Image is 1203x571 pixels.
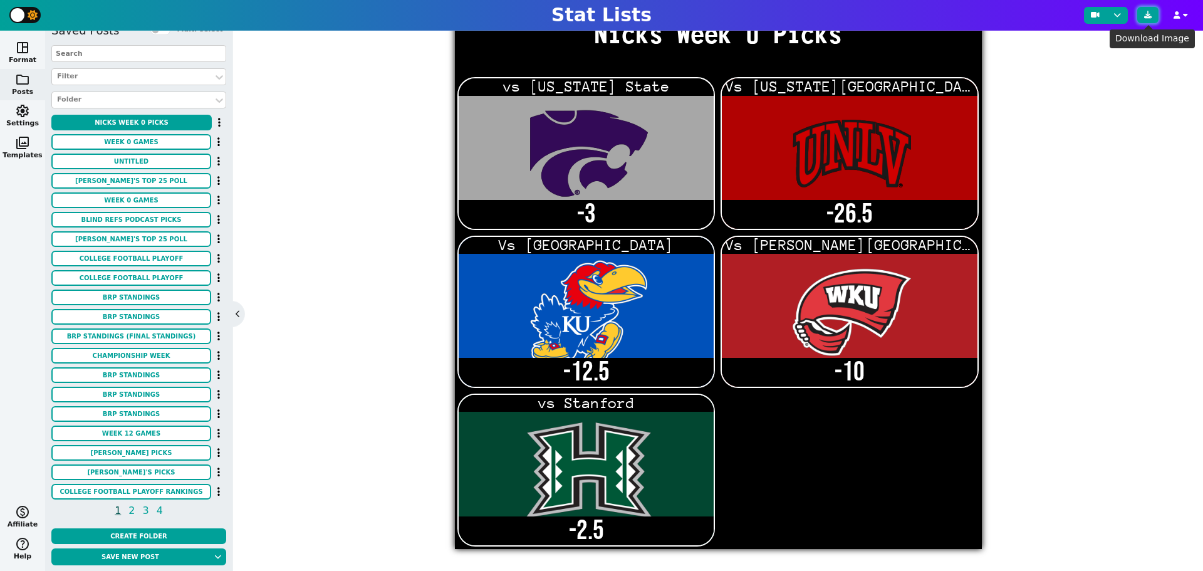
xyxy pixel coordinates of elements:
button: Untitled [51,154,211,169]
button: [PERSON_NAME]'s Top 25 POLL [51,231,211,247]
span: monetization_on [15,505,30,520]
span: -12.5 [462,359,710,386]
input: Search [51,45,226,62]
button: College Football Playoff Rankings [51,484,211,500]
span: Vs [GEOGRAPHIC_DATA] [499,237,674,253]
span: vs Stanford [538,395,635,411]
span: folder [15,72,30,87]
span: photo_library [15,135,30,150]
button: Nicks Week 0 Picks [51,115,212,130]
button: BRP Standings (Final Standings) [51,328,211,344]
h1: Stat Lists [551,4,652,26]
button: Blind Refs Podcast Picks [51,212,211,228]
span: vs [US_STATE] State [503,78,670,95]
span: -3 [462,201,710,228]
button: BRP Standings [51,290,211,305]
button: Week 0 Games [51,134,211,150]
button: Save new post [51,548,209,565]
button: College Football Playoff [51,251,211,266]
span: -10 [726,359,973,386]
button: College Football Playoff [51,270,211,286]
button: [PERSON_NAME] Picks [51,445,211,461]
span: help [15,537,30,552]
span: Vs [US_STATE][GEOGRAPHIC_DATA] [726,78,989,95]
span: Vs [PERSON_NAME][GEOGRAPHIC_DATA] [726,237,1015,253]
span: -26.5 [726,201,973,228]
button: BRP Standings [51,406,211,422]
span: 4 [155,503,165,518]
button: Create Folder [51,528,226,544]
span: space_dashboard [15,40,30,55]
span: settings [15,103,30,118]
span: 1 [113,503,123,518]
span: 3 [141,503,151,518]
button: BRP Standings [51,387,211,402]
button: BRP Standings [51,367,211,383]
button: [PERSON_NAME]'s Top 25 POLL [51,173,211,189]
span: 2 [127,503,137,518]
button: Championship Week [51,348,211,364]
span: -2.5 [462,517,710,545]
button: BRP Standings [51,309,211,325]
button: Week 0 Games [51,192,211,208]
h1: Nicks Week 0 Picks [455,20,982,48]
button: Week 12 Games [51,426,211,441]
h5: Saved Posts [51,24,119,38]
button: [PERSON_NAME]'s Picks [51,464,211,480]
